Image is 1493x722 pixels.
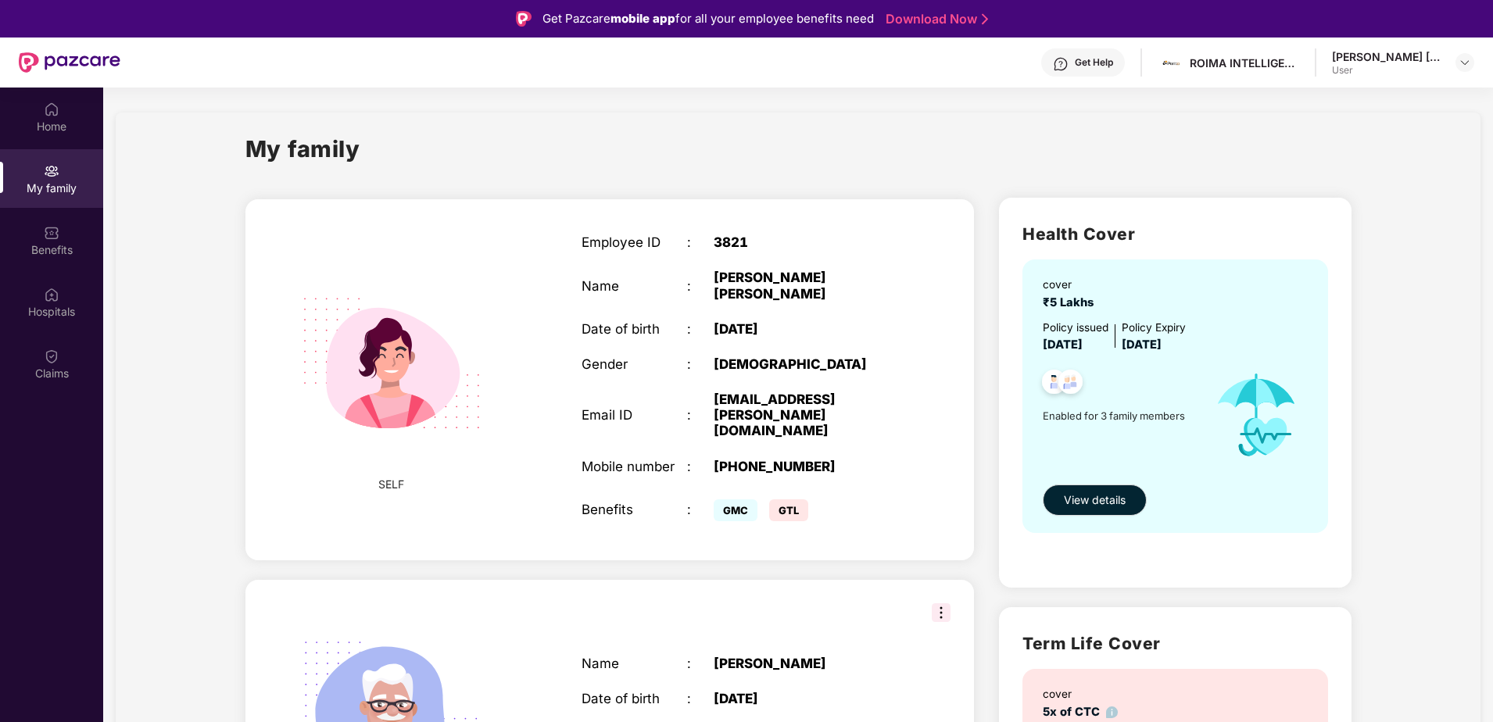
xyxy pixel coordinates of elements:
[714,499,757,521] span: GMC
[610,11,675,26] strong: mobile app
[1190,55,1299,70] div: ROIMA INTELLIGENCE INDIA PRIVATE LIMITED
[1022,631,1327,656] h2: Term Life Cover
[1053,56,1069,72] img: svg+xml;base64,PHN2ZyBpZD0iSGVscC0zMngzMiIgeG1sbnM9Imh0dHA6Ly93d3cudzMub3JnLzIwMDAvc3ZnIiB3aWR0aD...
[687,278,714,294] div: :
[1043,295,1100,309] span: ₹5 Lakhs
[932,603,951,622] img: svg+xml;base64,PHN2ZyB3aWR0aD0iMzIiIGhlaWdodD0iMzIiIHZpZXdCb3g9IjAgMCAzMiAzMiIgZmlsbD0ibm9uZSIgeG...
[1043,320,1108,337] div: Policy issued
[714,270,899,301] div: [PERSON_NAME] [PERSON_NAME]
[44,225,59,241] img: svg+xml;base64,PHN2ZyBpZD0iQmVuZWZpdHMiIHhtbG5zPSJodHRwOi8vd3d3LnczLm9yZy8yMDAwL3N2ZyIgd2lkdGg9Ij...
[44,102,59,117] img: svg+xml;base64,PHN2ZyBpZD0iSG9tZSIgeG1sbnM9Imh0dHA6Ly93d3cudzMub3JnLzIwMDAvc3ZnIiB3aWR0aD0iMjAiIG...
[1051,365,1090,403] img: svg+xml;base64,PHN2ZyB4bWxucz0iaHR0cDovL3d3dy53My5vcmcvMjAwMC9zdmciIHdpZHRoPSI0OC45NDMiIGhlaWdodD...
[245,131,360,166] h1: My family
[1064,491,1126,509] span: View details
[1043,338,1083,352] span: [DATE]
[279,251,504,476] img: svg+xml;base64,PHN2ZyB4bWxucz0iaHR0cDovL3d3dy53My5vcmcvMjAwMC9zdmciIHdpZHRoPSIyMjQiIGhlaWdodD0iMT...
[687,321,714,337] div: :
[714,459,899,474] div: [PHONE_NUMBER]
[982,11,988,27] img: Stroke
[542,9,874,28] div: Get Pazcare for all your employee benefits need
[582,321,687,337] div: Date of birth
[582,502,687,517] div: Benefits
[582,234,687,250] div: Employee ID
[582,278,687,294] div: Name
[687,234,714,250] div: :
[687,459,714,474] div: :
[1122,338,1162,352] span: [DATE]
[687,656,714,671] div: :
[687,691,714,706] div: :
[1160,52,1183,74] img: 1600959296116.jpg
[1459,56,1471,69] img: svg+xml;base64,PHN2ZyBpZD0iRHJvcGRvd24tMzJ4MzIiIHhtbG5zPSJodHRwOi8vd3d3LnczLm9yZy8yMDAwL3N2ZyIgd2...
[1122,320,1186,337] div: Policy Expiry
[378,476,404,493] span: SELF
[714,691,899,706] div: [DATE]
[1043,705,1118,719] span: 5x of CTC
[582,459,687,474] div: Mobile number
[1043,277,1100,294] div: cover
[769,499,808,521] span: GTL
[1043,408,1199,424] span: Enabled for 3 family members
[1332,49,1441,64] div: [PERSON_NAME] [PERSON_NAME]
[1199,354,1314,477] img: icon
[1035,365,1073,403] img: svg+xml;base64,PHN2ZyB4bWxucz0iaHR0cDovL3d3dy53My5vcmcvMjAwMC9zdmciIHdpZHRoPSI0OC45NDMiIGhlaWdodD...
[886,11,983,27] a: Download Now
[582,656,687,671] div: Name
[714,234,899,250] div: 3821
[19,52,120,73] img: New Pazcare Logo
[714,391,899,439] div: [EMAIL_ADDRESS][PERSON_NAME][DOMAIN_NAME]
[687,356,714,372] div: :
[714,356,899,372] div: [DEMOGRAPHIC_DATA]
[582,356,687,372] div: Gender
[516,11,532,27] img: Logo
[1106,706,1118,718] img: info
[714,321,899,337] div: [DATE]
[1332,64,1441,77] div: User
[687,502,714,517] div: :
[44,287,59,302] img: svg+xml;base64,PHN2ZyBpZD0iSG9zcGl0YWxzIiB4bWxucz0iaHR0cDovL3d3dy53My5vcmcvMjAwMC9zdmciIHdpZHRoPS...
[44,163,59,179] img: svg+xml;base64,PHN2ZyB3aWR0aD0iMjAiIGhlaWdodD0iMjAiIHZpZXdCb3g9IjAgMCAyMCAyMCIgZmlsbD0ibm9uZSIgeG...
[714,656,899,671] div: [PERSON_NAME]
[582,691,687,706] div: Date of birth
[1043,484,1147,516] button: View details
[1022,221,1327,247] h2: Health Cover
[687,407,714,423] div: :
[582,407,687,423] div: Email ID
[1075,56,1113,69] div: Get Help
[44,348,59,364] img: svg+xml;base64,PHN2ZyBpZD0iQ2xhaW0iIHhtbG5zPSJodHRwOi8vd3d3LnczLm9yZy8yMDAwL3N2ZyIgd2lkdGg9IjIwIi...
[1043,686,1118,703] div: cover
